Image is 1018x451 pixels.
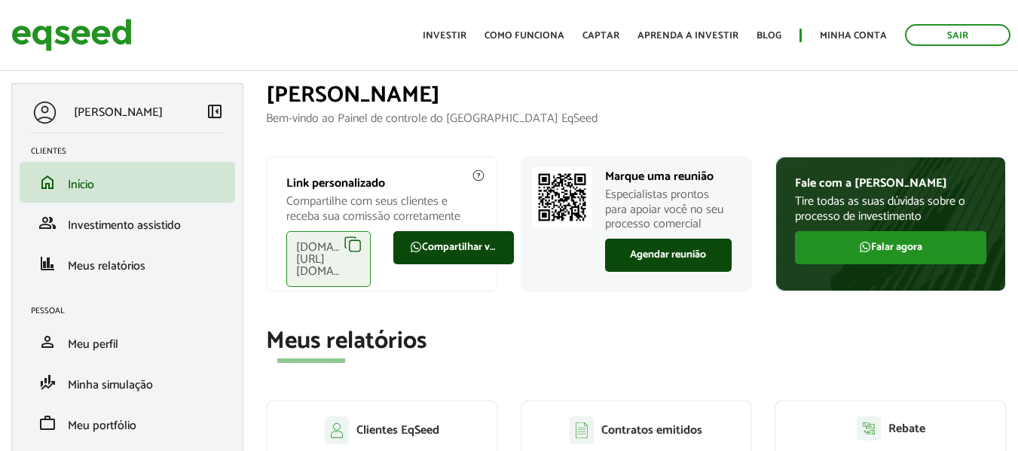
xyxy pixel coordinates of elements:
[20,321,235,362] li: Meu perfil
[68,375,153,395] span: Minha simulação
[74,105,163,120] p: [PERSON_NAME]
[905,24,1010,46] a: Sair
[286,194,478,223] p: Compartilhe com seus clientes e receba sua comissão corretamente
[31,373,224,392] a: finance_modeMinha simulação
[637,31,738,41] a: Aprenda a investir
[20,162,235,203] li: Início
[31,254,224,273] a: financeMeus relatórios
[206,102,224,123] a: Colapsar menu
[757,31,781,41] a: Blog
[795,194,986,223] p: Tire todas as suas dúvidas sobre o processo de investimento
[38,414,57,432] span: work
[31,173,224,191] a: homeInício
[38,254,57,273] span: finance
[356,423,439,437] p: Clientes EqSeed
[31,414,224,432] a: workMeu portfólio
[795,176,986,190] p: Fale com a [PERSON_NAME]
[38,333,57,351] span: person
[31,306,235,315] h2: Pessoal
[68,215,181,236] span: Investimento assistido
[31,333,224,351] a: personMeu perfil
[11,15,132,55] img: EqSeed
[206,102,224,120] span: left_panel_close
[485,31,564,41] a: Como funciona
[20,243,235,284] li: Meus relatórios
[20,362,235,403] li: Minha simulação
[859,241,871,253] img: FaWhatsapp.svg
[393,231,514,264] a: Compartilhar via WhatsApp
[266,111,1007,126] p: Bem-vindo ao Painel de controle do [GEOGRAPHIC_DATA] EqSeed
[601,423,702,437] p: Contratos emitidos
[820,31,887,41] a: Minha conta
[20,203,235,243] li: Investimento assistido
[472,169,485,182] img: agent-meulink-info2.svg
[31,214,224,232] a: groupInvestimento assistido
[68,175,94,195] span: Início
[286,231,371,287] div: [DOMAIN_NAME][URL][DOMAIN_NAME]
[532,167,592,227] img: Marcar reunião com consultor
[286,176,478,190] p: Link personalizado
[68,256,145,276] span: Meus relatórios
[888,422,925,436] p: Rebate
[605,169,732,184] p: Marque uma reunião
[31,147,235,156] h2: Clientes
[38,173,57,191] span: home
[38,214,57,232] span: group
[423,31,466,41] a: Investir
[570,416,594,444] img: agent-contratos.svg
[266,83,1007,108] h1: [PERSON_NAME]
[857,416,881,440] img: agent-relatorio.svg
[68,416,136,436] span: Meu portfólio
[38,373,57,392] span: finance_mode
[266,328,1007,355] h2: Meus relatórios
[325,416,349,443] img: agent-clientes.svg
[605,239,732,272] a: Agendar reunião
[582,31,619,41] a: Captar
[68,334,118,355] span: Meu perfil
[410,241,422,253] img: FaWhatsapp.svg
[795,231,986,264] a: Falar agora
[20,403,235,443] li: Meu portfólio
[605,187,732,231] p: Especialistas prontos para apoiar você no seu processo comercial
